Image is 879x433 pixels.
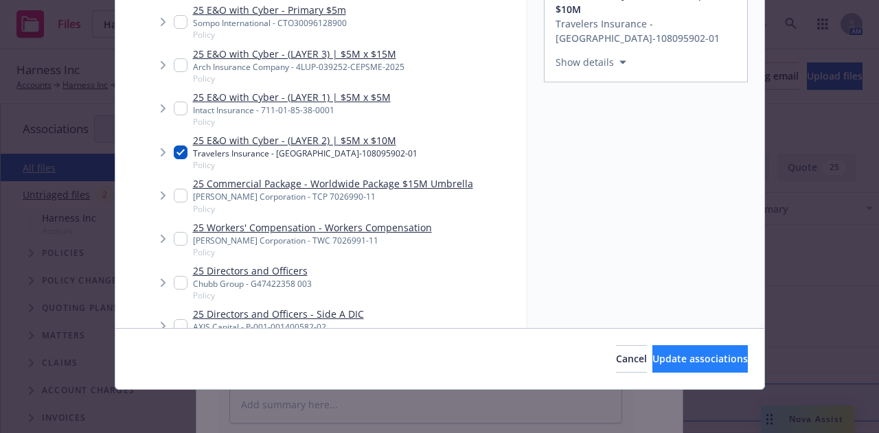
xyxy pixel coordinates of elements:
button: Update associations [652,345,748,373]
a: 25 E&O with Cyber - (LAYER 3) | $5M x $15M [193,47,404,61]
a: 25 E&O with Cyber - (LAYER 2) | $5M x $10M [193,133,418,148]
span: Policy [193,73,404,84]
span: Policy [193,290,312,301]
a: 25 E&O with Cyber - Primary $5m [193,3,347,17]
a: 25 E&O with Cyber - (LAYER 1) | $5M x $5M [193,90,391,104]
a: 25 Directors and Officers [193,264,312,278]
div: AXIS Capital - P-001-001400582-02 [193,321,364,333]
span: Cancel [616,352,647,365]
span: Policy [193,203,473,215]
div: [PERSON_NAME] Corporation - TCP 7026990-11 [193,191,473,202]
a: 25 Commercial Package - Worldwide Package $15M Umbrella [193,176,473,191]
div: Intact Insurance - 711-01-85-38-0001 [193,104,391,116]
span: Policy [193,246,432,258]
div: Arch Insurance Company - 4LUP-039252-CEPSME-2025 [193,61,404,73]
div: [PERSON_NAME] Corporation - TWC 7026991-11 [193,235,432,246]
a: 25 Directors and Officers - Side A DIC [193,307,364,321]
button: Cancel [616,345,647,373]
div: Travelers Insurance - [GEOGRAPHIC_DATA]-108095902-01 [556,16,739,45]
span: Policy [193,29,347,40]
a: 25 Workers' Compensation - Workers Compensation [193,220,432,235]
span: Policy [193,159,418,171]
div: Sompo International - CTO30096128900 [193,17,347,29]
div: Travelers Insurance - [GEOGRAPHIC_DATA]-108095902-01 [193,148,418,159]
span: Update associations [652,352,748,365]
div: Chubb Group - G47422358 003 [193,278,312,290]
span: Policy [193,116,391,128]
button: Show details [550,54,632,71]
